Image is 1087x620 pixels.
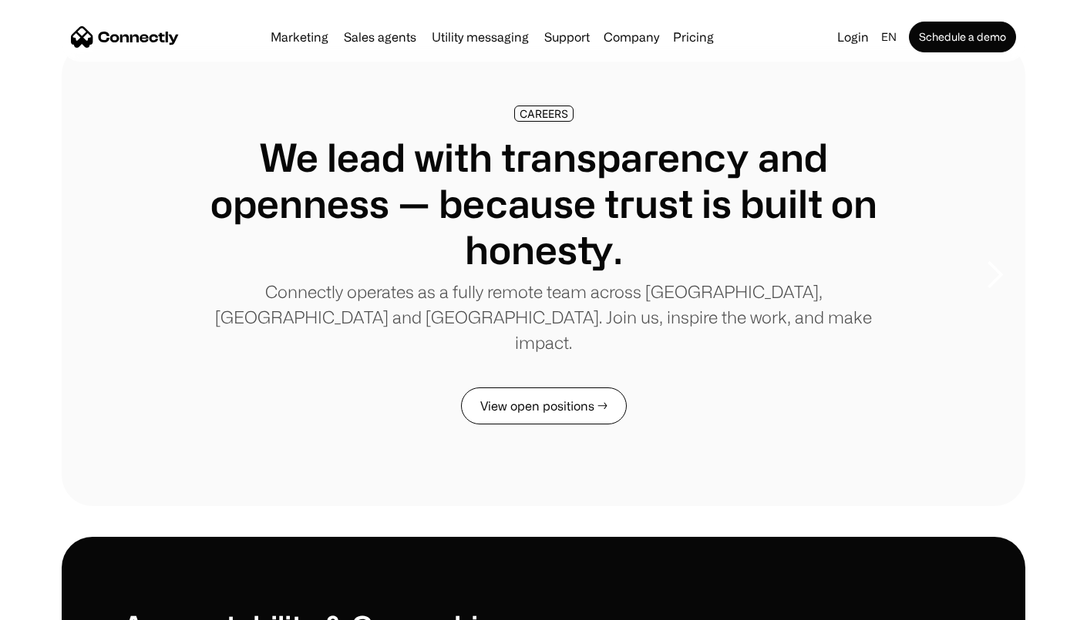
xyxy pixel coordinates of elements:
[15,592,93,615] aside: Language selected: English
[264,31,335,43] a: Marketing
[62,44,1025,506] div: 1 of 8
[520,108,568,119] div: CAREERS
[31,593,93,615] ul: Language list
[604,26,659,48] div: Company
[964,198,1025,352] div: next slide
[461,387,627,424] a: View open positions →
[909,22,1016,52] a: Schedule a demo
[667,31,720,43] a: Pricing
[881,26,897,48] div: en
[185,134,902,273] h1: We lead with transparency and openness — because trust is built on honesty.
[831,26,875,48] a: Login
[538,31,596,43] a: Support
[71,25,179,49] a: home
[426,31,535,43] a: Utility messaging
[599,26,664,48] div: Company
[185,279,902,355] p: Connectly operates as a fully remote team across [GEOGRAPHIC_DATA], [GEOGRAPHIC_DATA] and [GEOGRA...
[338,31,422,43] a: Sales agents
[62,44,1025,506] div: carousel
[875,26,906,48] div: en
